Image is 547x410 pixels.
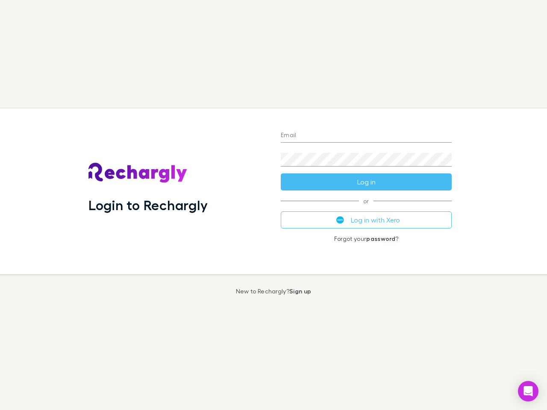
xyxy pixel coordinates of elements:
a: Sign up [289,287,311,295]
h1: Login to Rechargly [88,197,208,213]
button: Log in [281,173,452,190]
img: Rechargly's Logo [88,163,188,183]
p: New to Rechargly? [236,288,312,295]
div: Open Intercom Messenger [518,381,538,401]
button: Log in with Xero [281,211,452,228]
p: Forgot your ? [281,235,452,242]
a: password [366,235,395,242]
img: Xero's logo [336,216,344,224]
